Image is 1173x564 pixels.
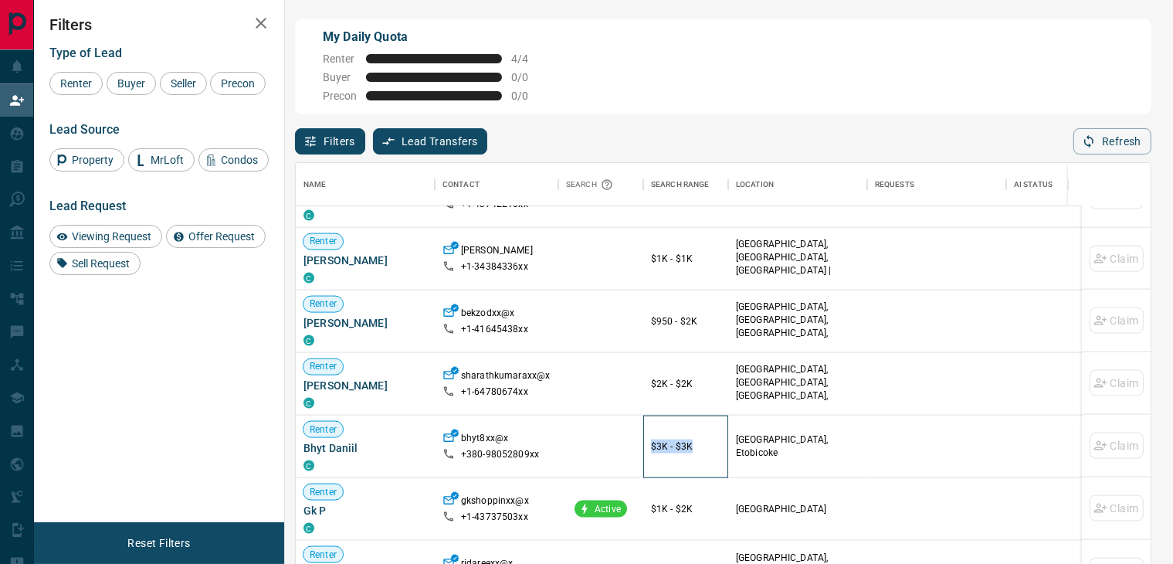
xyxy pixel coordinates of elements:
div: Location [736,163,774,206]
span: Property [66,154,119,166]
div: AI Status [1014,163,1053,206]
span: Type of Lead [49,46,122,60]
div: Precon [210,72,266,95]
div: Search Range [643,163,728,206]
span: Renter [55,77,97,90]
span: Viewing Request [66,230,157,243]
span: Renter [303,360,343,373]
p: $950 - $2K [651,314,720,328]
div: Condos [198,148,269,172]
div: Viewing Request [49,225,162,248]
p: $1K - $2K [651,502,720,516]
div: Sell Request [49,252,141,275]
span: Gk P [303,503,427,518]
span: Renter [303,548,343,561]
div: Contact [442,163,480,206]
p: +1- 64780674xx [461,386,528,399]
span: Lead Source [49,122,120,137]
span: Seller [165,77,202,90]
p: $2K - $2K [651,377,720,391]
button: Filters [295,128,365,155]
button: Reset Filters [117,530,200,556]
div: Name [303,163,327,206]
div: condos.ca [303,460,314,471]
span: 4 / 4 [511,53,545,65]
span: 0 / 0 [511,90,545,102]
span: Renter [303,297,343,311]
div: Contact [435,163,558,206]
span: Condos [215,154,263,166]
span: Renter [303,485,343,498]
span: Renter [303,423,343,436]
span: [PERSON_NAME] [303,253,427,268]
p: My Daily Quota [323,28,545,46]
p: [GEOGRAPHIC_DATA], [GEOGRAPHIC_DATA], [GEOGRAPHIC_DATA] | [GEOGRAPHIC_DATA] [736,238,859,291]
div: Offer Request [166,225,266,248]
div: Search Range [651,163,710,206]
p: gkshoppinxx@x [461,494,529,511]
span: Precon [215,77,260,90]
p: +1- 43742210xx [461,198,528,211]
p: +1- 34384336xx [461,260,528,274]
span: Renter [323,53,357,65]
h2: Filters [49,15,269,34]
span: Buyer [112,77,151,90]
span: Sell Request [66,257,135,270]
span: Active [588,502,627,515]
p: [GEOGRAPHIC_DATA], [GEOGRAPHIC_DATA], [GEOGRAPHIC_DATA], [GEOGRAPHIC_DATA] [736,301,859,354]
button: Refresh [1073,128,1151,155]
p: [GEOGRAPHIC_DATA], [GEOGRAPHIC_DATA], [GEOGRAPHIC_DATA], [GEOGRAPHIC_DATA] [736,363,859,416]
p: +1- 41645438xx [461,323,528,336]
span: [PERSON_NAME] [303,378,427,393]
div: Requests [875,163,914,206]
div: Name [296,163,435,206]
div: Property [49,148,124,172]
div: Location [728,163,867,206]
span: MrLoft [145,154,189,166]
div: condos.ca [303,523,314,534]
div: Buyer [107,72,156,95]
span: Offer Request [183,230,260,243]
button: Lead Transfers [373,128,488,155]
p: bekzodxx@x [461,307,514,323]
p: sharathkumaraxx@x [461,369,550,386]
div: Renter [49,72,103,95]
div: condos.ca [303,210,314,221]
span: Buyer [323,71,357,83]
p: [GEOGRAPHIC_DATA] [736,502,859,515]
div: Seller [160,72,207,95]
p: $3K - $3K [651,440,720,454]
span: 0 / 0 [511,71,545,83]
p: $1K - $1K [651,252,720,266]
span: Bhyt Daniil [303,440,427,456]
p: +1- 43737503xx [461,511,528,524]
p: bhyt8xx@x [461,432,508,448]
div: Requests [867,163,1006,206]
p: [GEOGRAPHIC_DATA], Etobicoke [736,433,859,460]
span: [PERSON_NAME] [303,315,427,331]
span: Lead Request [49,199,126,213]
div: condos.ca [303,398,314,409]
div: MrLoft [128,148,195,172]
span: Renter [303,235,343,248]
span: Precon [323,90,357,102]
div: condos.ca [303,273,314,284]
div: Search [566,163,617,206]
div: condos.ca [303,335,314,346]
p: [PERSON_NAME] [461,244,533,260]
p: +380- 98052809xx [461,448,539,461]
